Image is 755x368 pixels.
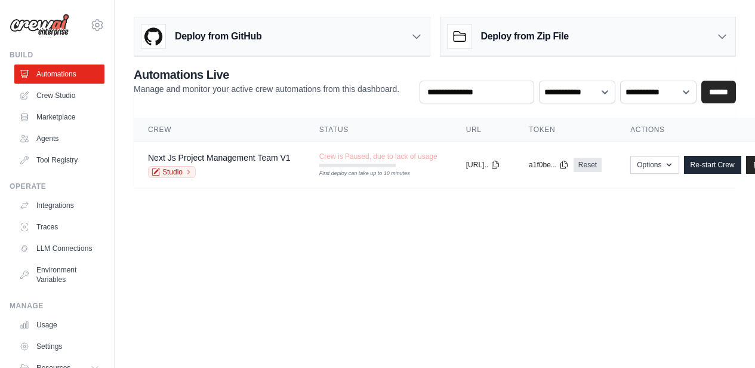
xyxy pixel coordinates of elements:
[14,217,104,237] a: Traces
[14,65,104,84] a: Automations
[14,260,104,289] a: Environment Variables
[14,315,104,335] a: Usage
[148,166,196,178] a: Studio
[134,66,399,83] h2: Automations Live
[175,29,261,44] h3: Deploy from GitHub
[10,50,104,60] div: Build
[10,14,69,36] img: Logo
[14,196,104,215] a: Integrations
[134,118,305,142] th: Crew
[14,239,104,258] a: LLM Connections
[14,108,104,127] a: Marketplace
[630,156,679,174] button: Options
[14,337,104,356] a: Settings
[14,129,104,148] a: Agents
[319,152,437,161] span: Crew is Paused, due to lack of usage
[481,29,569,44] h3: Deploy from Zip File
[14,86,104,105] a: Crew Studio
[10,301,104,311] div: Manage
[134,83,399,95] p: Manage and monitor your active crew automations from this dashboard.
[574,158,602,172] a: Reset
[141,24,165,48] img: GitHub Logo
[514,118,616,142] th: Token
[684,156,741,174] a: Re-start Crew
[10,182,104,191] div: Operate
[319,170,396,178] div: First deploy can take up to 10 minutes
[148,153,291,162] a: Next Js Project Management Team V1
[305,118,452,142] th: Status
[452,118,514,142] th: URL
[529,160,569,170] button: a1f0be...
[14,151,104,170] a: Tool Registry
